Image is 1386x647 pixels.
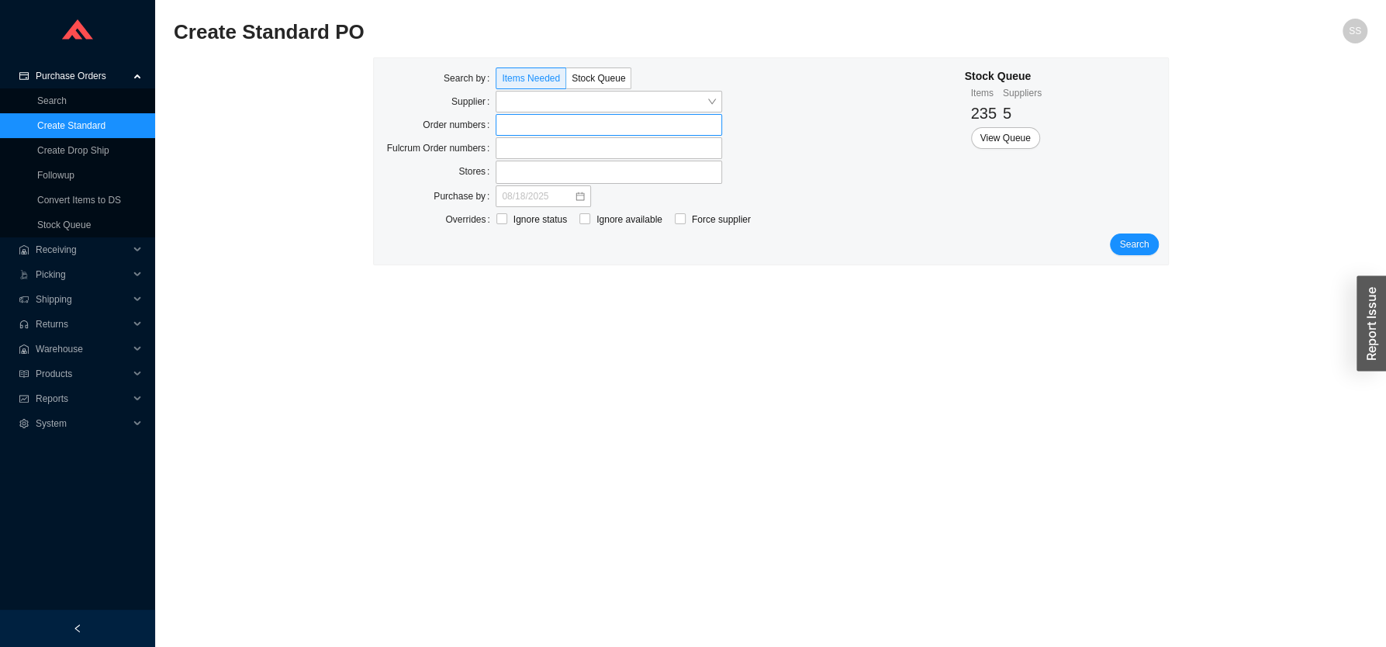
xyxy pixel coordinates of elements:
a: Followup [37,170,74,181]
span: read [19,369,29,379]
span: Shipping [36,287,129,312]
button: Search [1110,234,1158,255]
label: Overrides [445,209,496,230]
span: left [73,624,82,633]
span: System [36,411,129,436]
span: fund [19,394,29,403]
span: Stock Queue [572,73,625,84]
span: customer-service [19,320,29,329]
div: Items [971,85,997,101]
a: Convert Items to DS [37,195,121,206]
label: Supplier: [451,91,496,112]
span: SS [1349,19,1361,43]
span: Receiving [36,237,129,262]
label: Order numbers [423,114,496,136]
label: Purchase by [434,185,496,207]
span: Products [36,362,129,386]
span: 5 [1003,105,1011,122]
div: Suppliers [1003,85,1042,101]
span: credit-card [19,71,29,81]
span: Force supplier [686,212,757,227]
span: Reports [36,386,129,411]
span: Purchase Orders [36,64,129,88]
a: Stock Queue [37,220,91,230]
span: Picking [36,262,129,287]
span: 235 [971,105,997,122]
span: Ignore available [590,212,669,227]
span: Returns [36,312,129,337]
span: View Queue [980,130,1031,146]
a: Search [37,95,67,106]
span: Search [1119,237,1149,252]
a: Create Drop Ship [37,145,109,156]
label: Stores [458,161,496,182]
span: Ignore status [507,212,573,227]
input: 08/18/2025 [502,189,574,204]
label: Search by [444,67,496,89]
label: Fulcrum Order numbers [387,137,496,159]
a: Create Standard [37,120,105,131]
div: Stock Queue [965,67,1042,85]
span: Items Needed [502,73,560,84]
button: View Queue [971,127,1040,149]
span: setting [19,419,29,428]
h2: Create Standard PO [174,19,1069,46]
span: Warehouse [36,337,129,362]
